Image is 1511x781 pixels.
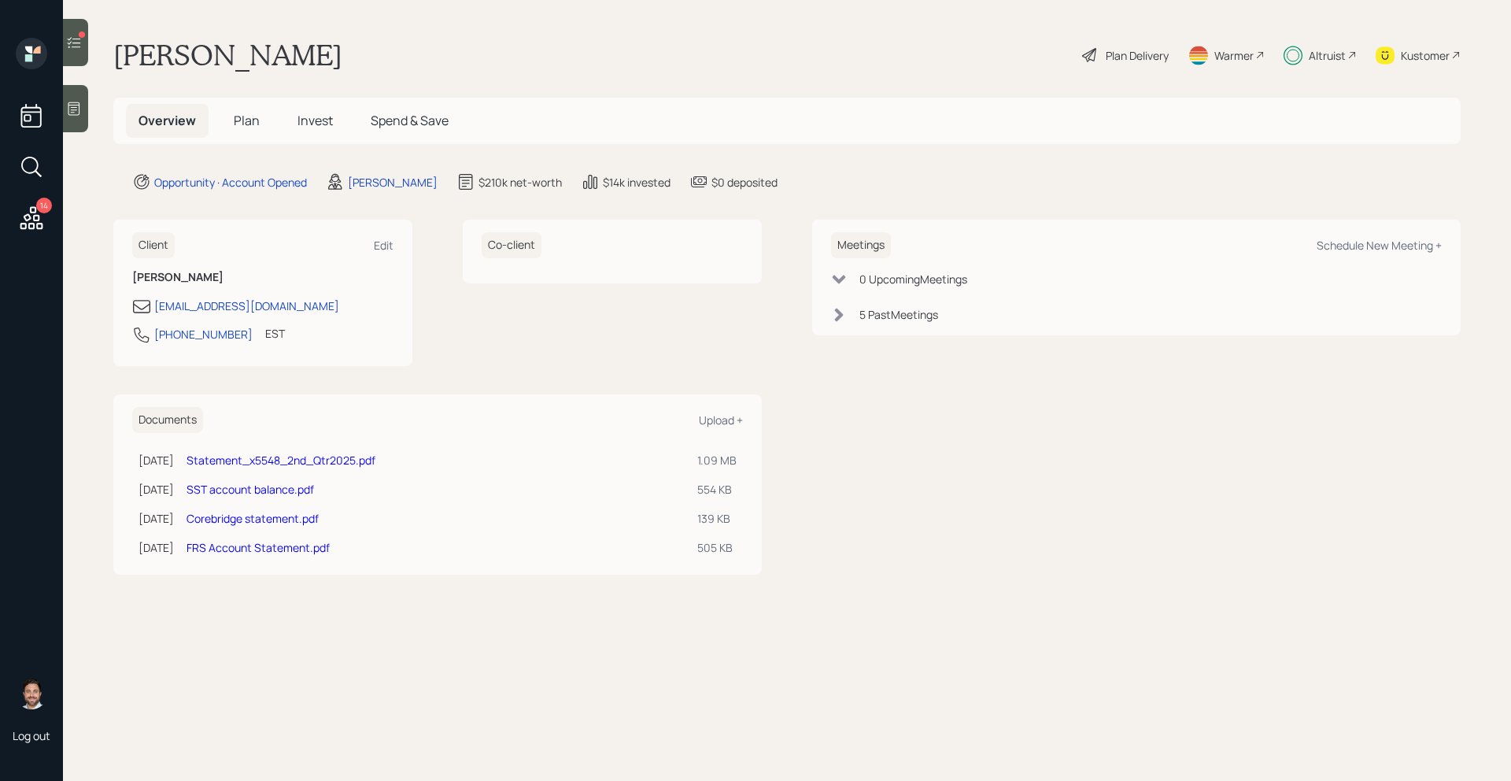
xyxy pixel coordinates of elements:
div: [EMAIL_ADDRESS][DOMAIN_NAME] [154,298,339,314]
img: michael-russo-headshot.png [16,678,47,709]
div: EST [265,325,285,342]
div: Plan Delivery [1106,47,1169,64]
div: 0 Upcoming Meeting s [859,271,967,287]
a: SST account balance.pdf [187,482,314,497]
a: Statement_x5548_2nd_Qtr2025.pdf [187,453,375,468]
h6: Documents [132,407,203,433]
div: $210k net-worth [478,174,562,191]
a: FRS Account Statement.pdf [187,540,330,555]
h1: [PERSON_NAME] [113,38,342,72]
h6: Meetings [831,232,891,258]
h6: [PERSON_NAME] [132,271,393,284]
div: 1.09 MB [697,452,737,468]
div: Upload + [699,413,743,428]
span: Spend & Save [371,112,449,129]
div: Warmer [1214,47,1254,64]
div: Altruist [1309,47,1346,64]
div: Edit [374,238,393,253]
h6: Co-client [482,232,541,258]
div: 5 Past Meeting s [859,306,938,323]
div: 505 KB [697,539,737,556]
span: Plan [234,112,260,129]
div: [PERSON_NAME] [348,174,438,191]
div: [PHONE_NUMBER] [154,326,253,342]
div: $0 deposited [711,174,778,191]
span: Invest [297,112,333,129]
div: 139 KB [697,510,737,527]
div: Schedule New Meeting + [1317,238,1442,253]
a: Corebridge statement.pdf [187,511,319,526]
div: 554 KB [697,481,737,498]
div: Kustomer [1401,47,1450,64]
h6: Client [132,232,175,258]
div: [DATE] [139,481,174,498]
div: [DATE] [139,452,174,468]
div: Log out [13,728,50,743]
div: [DATE] [139,539,174,556]
span: Overview [139,112,196,129]
div: Opportunity · Account Opened [154,174,307,191]
div: 14 [36,198,52,213]
div: $14k invested [603,174,671,191]
div: [DATE] [139,510,174,527]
